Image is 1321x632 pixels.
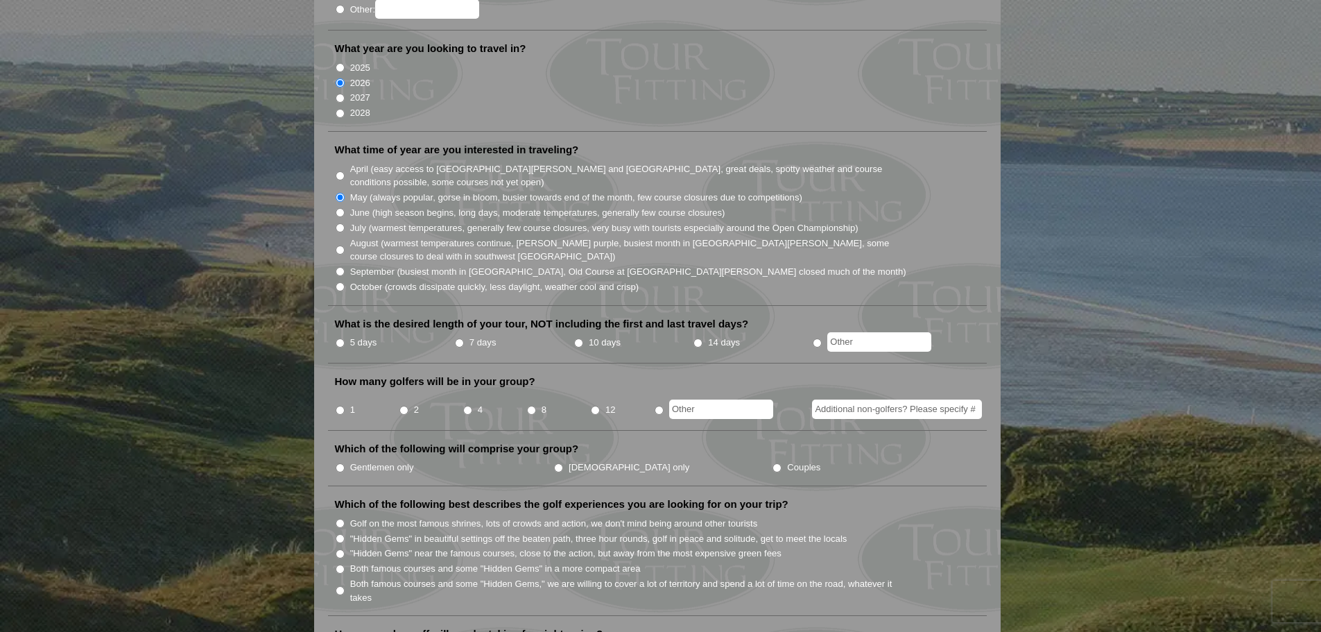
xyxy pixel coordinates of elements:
[350,162,908,189] label: April (easy access to [GEOGRAPHIC_DATA][PERSON_NAME] and [GEOGRAPHIC_DATA], great deals, spotty w...
[787,461,820,475] label: Couples
[350,237,908,264] label: August (warmest temperatures continue, [PERSON_NAME] purple, busiest month in [GEOGRAPHIC_DATA][P...
[335,42,526,55] label: What year are you looking to travel in?
[335,317,749,331] label: What is the desired length of your tour, NOT including the first and last travel days?
[812,400,982,419] input: Additional non-golfers? Please specify #
[350,577,908,604] label: Both famous courses and some "Hidden Gems," we are willing to cover a lot of territory and spend ...
[350,76,370,90] label: 2026
[478,403,483,417] label: 4
[350,562,641,576] label: Both famous courses and some "Hidden Gems" in a more compact area
[350,206,725,220] label: June (high season begins, long days, moderate temperatures, generally few course closures)
[350,517,758,531] label: Golf on the most famous shrines, lots of crowds and action, we don't mind being around other tour...
[605,403,616,417] label: 12
[350,265,906,279] label: September (busiest month in [GEOGRAPHIC_DATA], Old Course at [GEOGRAPHIC_DATA][PERSON_NAME] close...
[335,442,579,456] label: Which of the following will comprise your group?
[350,461,414,475] label: Gentlemen only
[350,106,370,120] label: 2028
[569,461,689,475] label: [DEMOGRAPHIC_DATA] only
[335,497,788,511] label: Which of the following best describes the golf experiences you are looking for on your trip?
[350,221,858,235] label: July (warmest temperatures, generally few course closures, very busy with tourists especially aro...
[827,332,931,352] input: Other
[542,403,546,417] label: 8
[350,191,802,205] label: May (always popular, gorse in bloom, busier towards end of the month, few course closures due to ...
[708,336,740,350] label: 14 days
[335,143,579,157] label: What time of year are you interested in traveling?
[350,91,370,105] label: 2027
[350,336,377,350] label: 5 days
[335,375,535,388] label: How many golfers will be in your group?
[350,280,639,294] label: October (crowds dissipate quickly, less daylight, weather cool and crisp)
[414,403,419,417] label: 2
[469,336,497,350] label: 7 days
[350,61,370,75] label: 2025
[350,547,782,561] label: "Hidden Gems" near the famous courses, close to the action, but away from the most expensive gree...
[350,532,847,546] label: "Hidden Gems" in beautiful settings off the beaten path, three hour rounds, golf in peace and sol...
[669,400,773,419] input: Other
[350,403,355,417] label: 1
[589,336,621,350] label: 10 days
